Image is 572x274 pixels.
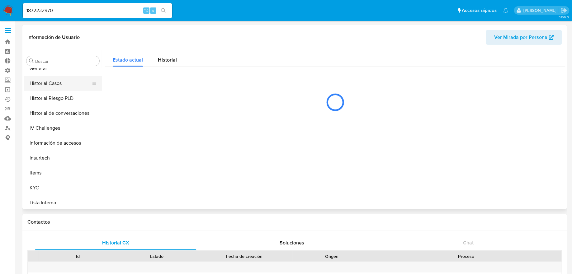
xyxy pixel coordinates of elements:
[561,7,567,14] a: Salir
[494,30,547,45] span: Ver Mirada por Persona
[201,253,288,259] div: Fecha de creación
[152,7,154,13] span: s
[24,180,102,195] button: KYC
[24,151,102,165] button: Insurtech
[297,253,367,259] div: Origen
[24,195,102,210] button: Lista Interna
[23,7,172,15] input: Buscar usuario o caso...
[35,58,97,64] input: Buscar
[144,7,149,13] span: ⌥
[503,8,508,13] a: Notificaciones
[122,253,192,259] div: Estado
[280,239,304,246] span: Soluciones
[157,6,170,15] button: search-icon
[376,253,557,259] div: Proceso
[24,106,102,121] button: Historial de conversaciones
[463,239,474,246] span: Chat
[27,34,80,40] h1: Información de Usuario
[102,239,129,246] span: Historial CX
[486,30,562,45] button: Ver Mirada por Persona
[523,7,559,13] p: eric.malcangi@mercadolibre.com
[462,7,497,14] span: Accesos rápidos
[27,219,562,225] h1: Contactos
[24,61,102,76] button: General
[24,165,102,180] button: Items
[24,91,102,106] button: Historial Riesgo PLD
[24,121,102,136] button: IV Challenges
[24,136,102,151] button: Información de accesos
[29,58,34,63] button: Buscar
[24,76,97,91] button: Historial Casos
[43,253,113,259] div: Id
